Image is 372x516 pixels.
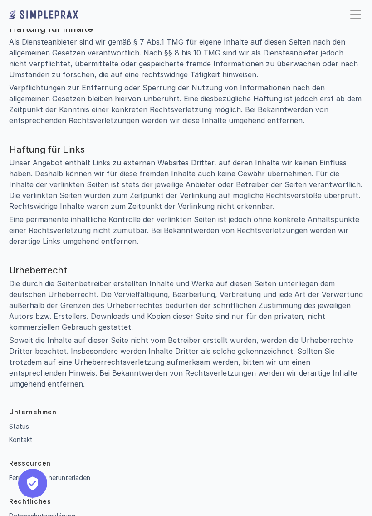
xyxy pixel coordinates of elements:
[9,36,363,80] p: Als Diensteanbieter sind wir gemäß § 7 Abs.1 TMG für eigene Inhalte auf diesen Seiten nach den al...
[9,278,363,332] p: Die durch die Seitenbetreiber erstellten Inhalte und Werke auf diesen Seiten unterliegen dem deut...
[9,214,363,247] p: Eine permanente inhaltliche Kontrolle der verlinkten Seiten ist jedoch ohne konkrete Anhaltspunkt...
[9,407,57,417] p: Unternehmen
[9,144,363,155] h3: Haftung für Links
[9,265,363,276] h3: Urheberrecht
[9,82,363,126] p: Verpflichtungen zur Entfernung oder Sperrung der Nutzung von Informationen nach den allgemeinen G...
[9,157,363,212] p: Unser Angebot enthält Links zu externen Websites Dritter, auf deren Inhalte wir keinen Einfluss h...
[9,422,29,430] a: Status
[9,436,33,443] a: Kontakt
[9,335,363,389] p: Soweit die Inhalte auf dieser Seite nicht vom Betreiber erstellt wurden, werden die Urheberrechte...
[9,474,90,481] a: Fernwartung herunterladen
[9,459,51,468] p: Ressourcen
[9,497,51,506] p: Rechtliches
